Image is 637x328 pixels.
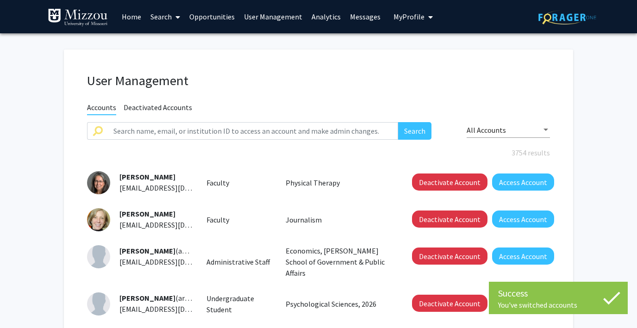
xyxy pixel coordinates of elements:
p: Journalism [286,214,391,225]
input: Search name, email, or institution ID to access an account and make admin changes. [108,122,398,140]
iframe: Chat [7,286,39,321]
p: Physical Therapy [286,177,391,188]
button: Deactivate Account [412,173,487,191]
a: Analytics [307,0,345,33]
img: University of Missouri Logo [48,8,108,27]
button: Deactivate Account [412,210,487,228]
img: Profile Picture [87,292,110,316]
h1: User Management [87,73,550,89]
a: User Management [239,0,307,33]
div: You've switched accounts [498,300,618,309]
button: Access Account [492,173,554,191]
img: Profile Picture [87,208,110,231]
span: [PERSON_NAME] [119,209,175,218]
div: Faculty [200,214,279,225]
button: Access Account [492,248,554,265]
img: Profile Picture [87,245,110,268]
p: Economics, [PERSON_NAME] School of Government & Public Affairs [286,245,391,278]
button: Access Account [492,210,554,228]
button: Deactivate Account [412,248,487,265]
img: ForagerOne Logo [538,10,596,25]
span: [PERSON_NAME] [119,293,175,303]
span: [PERSON_NAME] [119,246,175,255]
span: [PERSON_NAME] [119,172,175,181]
span: (abbottkm) [119,246,213,255]
div: 3754 results [80,147,557,158]
img: Profile Picture [87,171,110,194]
span: [EMAIL_ADDRESS][DOMAIN_NAME] [119,304,232,314]
button: Search [398,122,431,140]
span: All Accounts [467,125,506,135]
span: Accounts [87,103,116,115]
span: My Profile [393,12,425,21]
span: [EMAIL_ADDRESS][DOMAIN_NAME][US_STATE] [119,183,270,192]
div: Faculty [200,177,279,188]
a: Home [117,0,146,33]
span: [EMAIL_ADDRESS][DOMAIN_NAME] [119,220,232,229]
a: Opportunities [185,0,239,33]
div: Administrative Staff [200,256,279,267]
span: (araxht) [119,293,201,303]
a: Messages [345,0,385,33]
span: [EMAIL_ADDRESS][DOMAIN_NAME] [119,257,232,266]
div: Success [498,286,618,300]
a: Search [146,0,185,33]
p: Psychological Sciences, 2026 [286,298,391,309]
button: Deactivate Account [412,295,487,312]
span: Deactivated Accounts [124,103,192,114]
div: Undergraduate Student [200,293,279,315]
